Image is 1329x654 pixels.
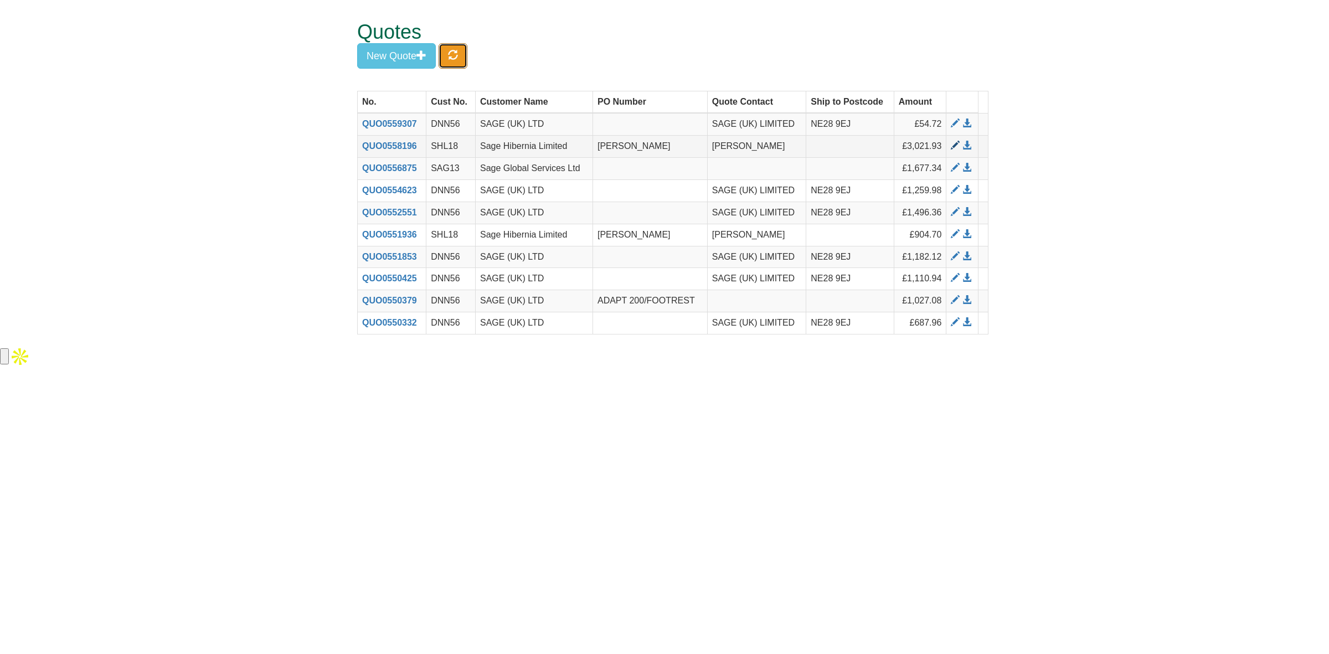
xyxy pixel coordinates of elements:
[806,91,894,113] th: Ship to Postcode
[357,21,947,43] h1: Quotes
[475,158,593,180] td: Sage Global Services Ltd
[475,224,593,246] td: Sage Hibernia Limited
[707,91,806,113] th: Quote Contact
[475,113,593,135] td: SAGE (UK) LTD
[426,224,476,246] td: SHL18
[426,246,476,268] td: DNN56
[426,136,476,158] td: SHL18
[707,224,806,246] td: [PERSON_NAME]
[806,268,894,290] td: NE28 9EJ
[362,186,417,195] a: QUO0554623
[475,246,593,268] td: SAGE (UK) LTD
[426,113,476,135] td: DNN56
[426,290,476,312] td: DNN56
[362,163,417,173] a: QUO0556875
[894,136,946,158] td: £3,021.93
[707,136,806,158] td: [PERSON_NAME]
[707,113,806,135] td: SAGE (UK) LIMITED
[426,312,476,334] td: DNN56
[806,113,894,135] td: NE28 9EJ
[357,43,436,69] button: New Quote
[806,312,894,334] td: NE28 9EJ
[475,312,593,334] td: SAGE (UK) LTD
[894,246,946,268] td: £1,182.12
[707,312,806,334] td: SAGE (UK) LIMITED
[475,290,593,312] td: SAGE (UK) LTD
[362,252,417,261] a: QUO0551853
[806,202,894,224] td: NE28 9EJ
[806,179,894,202] td: NE28 9EJ
[358,91,426,113] th: No.
[593,224,707,246] td: [PERSON_NAME]
[894,113,946,135] td: £54.72
[362,274,417,283] a: QUO0550425
[426,202,476,224] td: DNN56
[593,290,707,312] td: ADAPT 200/FOOTREST
[894,312,946,334] td: £687.96
[894,91,946,113] th: Amount
[475,91,593,113] th: Customer Name
[593,136,707,158] td: [PERSON_NAME]
[362,208,417,217] a: QUO0552551
[894,179,946,202] td: £1,259.98
[806,246,894,268] td: NE28 9EJ
[475,136,593,158] td: Sage Hibernia Limited
[362,318,417,327] a: QUO0550332
[894,202,946,224] td: £1,496.36
[894,158,946,180] td: £1,677.34
[426,158,476,180] td: SAG13
[362,119,417,128] a: QUO0559307
[475,268,593,290] td: SAGE (UK) LTD
[894,268,946,290] td: £1,110.94
[707,246,806,268] td: SAGE (UK) LIMITED
[475,179,593,202] td: SAGE (UK) LTD
[426,179,476,202] td: DNN56
[894,290,946,312] td: £1,027.08
[707,268,806,290] td: SAGE (UK) LIMITED
[362,296,417,305] a: QUO0550379
[426,268,476,290] td: DNN56
[707,179,806,202] td: SAGE (UK) LIMITED
[362,141,417,151] a: QUO0558196
[707,202,806,224] td: SAGE (UK) LIMITED
[593,91,707,113] th: PO Number
[9,346,31,368] img: Apollo
[475,202,593,224] td: SAGE (UK) LTD
[426,91,476,113] th: Cust No.
[362,230,417,239] a: QUO0551936
[894,224,946,246] td: £904.70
